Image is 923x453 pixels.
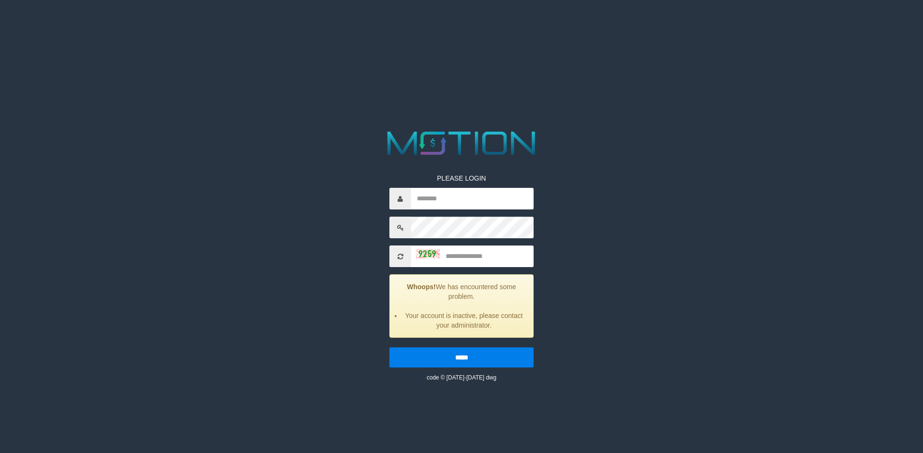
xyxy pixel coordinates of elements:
[389,274,534,338] div: We has encountered some problem.
[426,374,496,381] small: code © [DATE]-[DATE] dwg
[416,249,440,258] img: captcha
[402,311,526,330] li: Your account is inactive, please contact your administrator.
[381,127,542,159] img: MOTION_logo.png
[407,283,436,291] strong: Whoops!
[389,173,534,183] p: PLEASE LOGIN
